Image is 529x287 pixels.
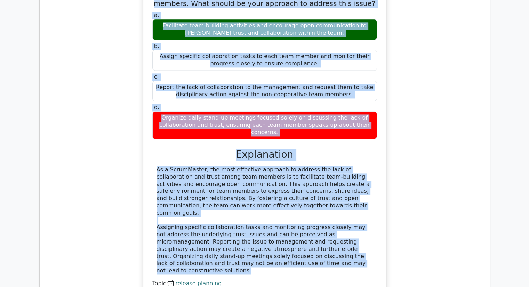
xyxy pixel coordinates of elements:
[154,43,159,49] span: b.
[152,50,377,71] div: Assign specific collaboration tasks to each team member and monitor their progress closely to ens...
[152,19,377,40] div: Facilitate team-building activities and encourage open communication to [PERSON_NAME] trust and c...
[157,166,373,274] div: As a ScrumMaster, the most effective approach to address the lack of collaboration and trust amon...
[154,104,159,110] span: d.
[152,111,377,139] div: Organize daily stand-up meetings focused solely on discussing the lack of collaboration and trust...
[175,280,222,287] a: release planning
[157,149,373,161] h3: Explanation
[152,81,377,101] div: Report the lack of collaboration to the management and request them to take disciplinary action a...
[154,73,159,80] span: c.
[154,12,159,18] span: a.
